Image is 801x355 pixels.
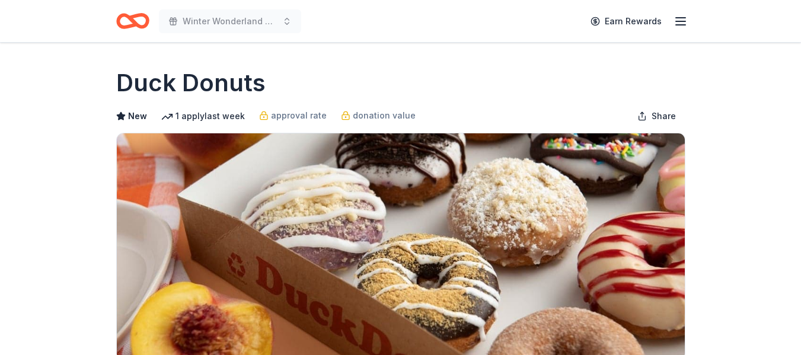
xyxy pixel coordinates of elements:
[159,9,301,33] button: Winter Wonderland Charity Gala
[652,109,676,123] span: Share
[271,108,327,123] span: approval rate
[341,108,416,123] a: donation value
[161,109,245,123] div: 1 apply last week
[128,109,147,123] span: New
[583,11,669,32] a: Earn Rewards
[259,108,327,123] a: approval rate
[116,66,266,100] h1: Duck Donuts
[628,104,685,128] button: Share
[353,108,416,123] span: donation value
[116,7,149,35] a: Home
[183,14,277,28] span: Winter Wonderland Charity Gala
